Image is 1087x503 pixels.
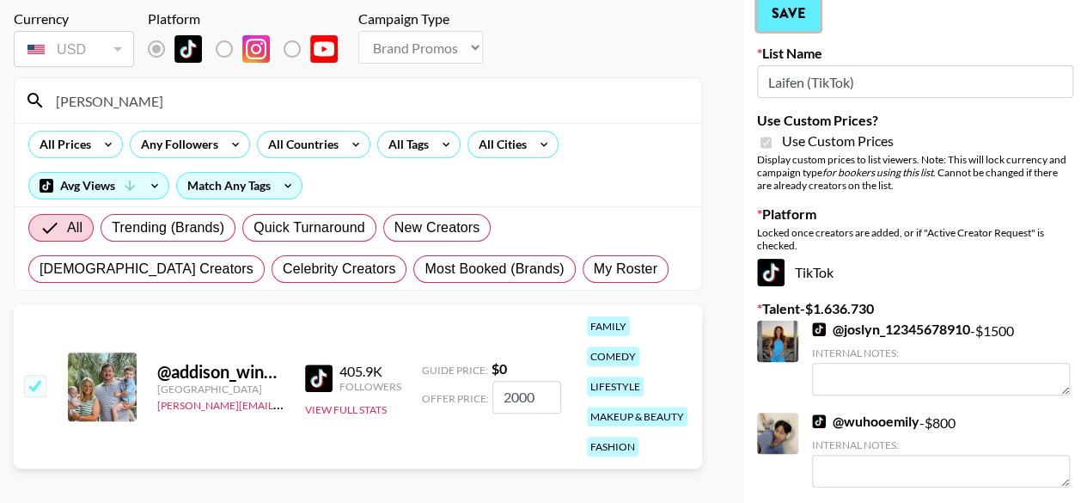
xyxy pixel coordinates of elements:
div: Internal Notes: [812,347,1070,359]
div: Currency [14,10,134,28]
span: Most Booked (Brands) [424,259,564,279]
div: Campaign Type [358,10,483,28]
span: Use Custom Prices [782,132,894,150]
button: View Full Stats [305,403,387,416]
input: 0 [492,381,561,414]
div: List locked to TikTok. [148,31,351,67]
span: My Roster [594,259,657,279]
span: Guide Price: [422,364,488,377]
img: TikTok [812,322,826,336]
div: [GEOGRAPHIC_DATA] [157,383,284,396]
label: List Name [757,45,1073,62]
span: All [67,218,82,238]
a: @wuhooemily [812,413,919,430]
img: TikTok [812,414,826,428]
div: - $ 1500 [812,321,1070,396]
div: 405.9K [339,363,401,380]
input: Search by User Name [46,87,691,114]
div: Followers [339,380,401,393]
span: Trending (Brands) [112,218,224,238]
div: - $ 800 [812,413,1070,488]
strong: $ 0 [492,360,507,377]
span: Offer Price: [422,392,489,405]
div: lifestyle [587,377,644,396]
div: comedy [587,347,639,366]
div: Display custom prices to list viewers. Note: This will lock currency and campaign type . Cannot b... [757,153,1073,192]
img: YouTube [310,35,338,63]
span: New Creators [394,218,480,238]
div: family [587,316,630,336]
label: Platform [757,205,1073,223]
div: All Cities [468,132,530,157]
em: for bookers using this list [822,166,933,179]
label: Use Custom Prices? [757,112,1073,129]
div: Currency is locked to USD [14,28,134,71]
div: makeup & beauty [587,407,687,426]
label: Talent - $ 1.636.730 [757,300,1073,317]
div: All Countries [258,132,342,157]
span: Quick Turnaround [253,218,365,238]
div: Internal Notes: [812,439,1070,451]
div: All Tags [378,132,432,157]
img: TikTok [305,365,333,392]
div: All Prices [29,132,95,157]
span: [DEMOGRAPHIC_DATA] Creators [40,259,253,279]
div: Avg Views [29,173,168,199]
span: Celebrity Creators [283,259,396,279]
div: Platform [148,10,351,28]
a: [PERSON_NAME][EMAIL_ADDRESS][PERSON_NAME][DOMAIN_NAME] [157,396,493,412]
img: TikTok [174,35,202,63]
div: @ addison_wingate1 [157,361,284,383]
div: fashion [587,437,638,457]
div: Match Any Tags [177,173,302,199]
div: Locked once creators are added, or if "Active Creator Request" is checked. [757,226,1073,252]
div: Any Followers [131,132,222,157]
img: Instagram [242,35,270,63]
img: TikTok [757,259,785,286]
div: TikTok [757,259,1073,286]
a: @joslyn_12345678910 [812,321,970,338]
div: USD [17,34,131,64]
